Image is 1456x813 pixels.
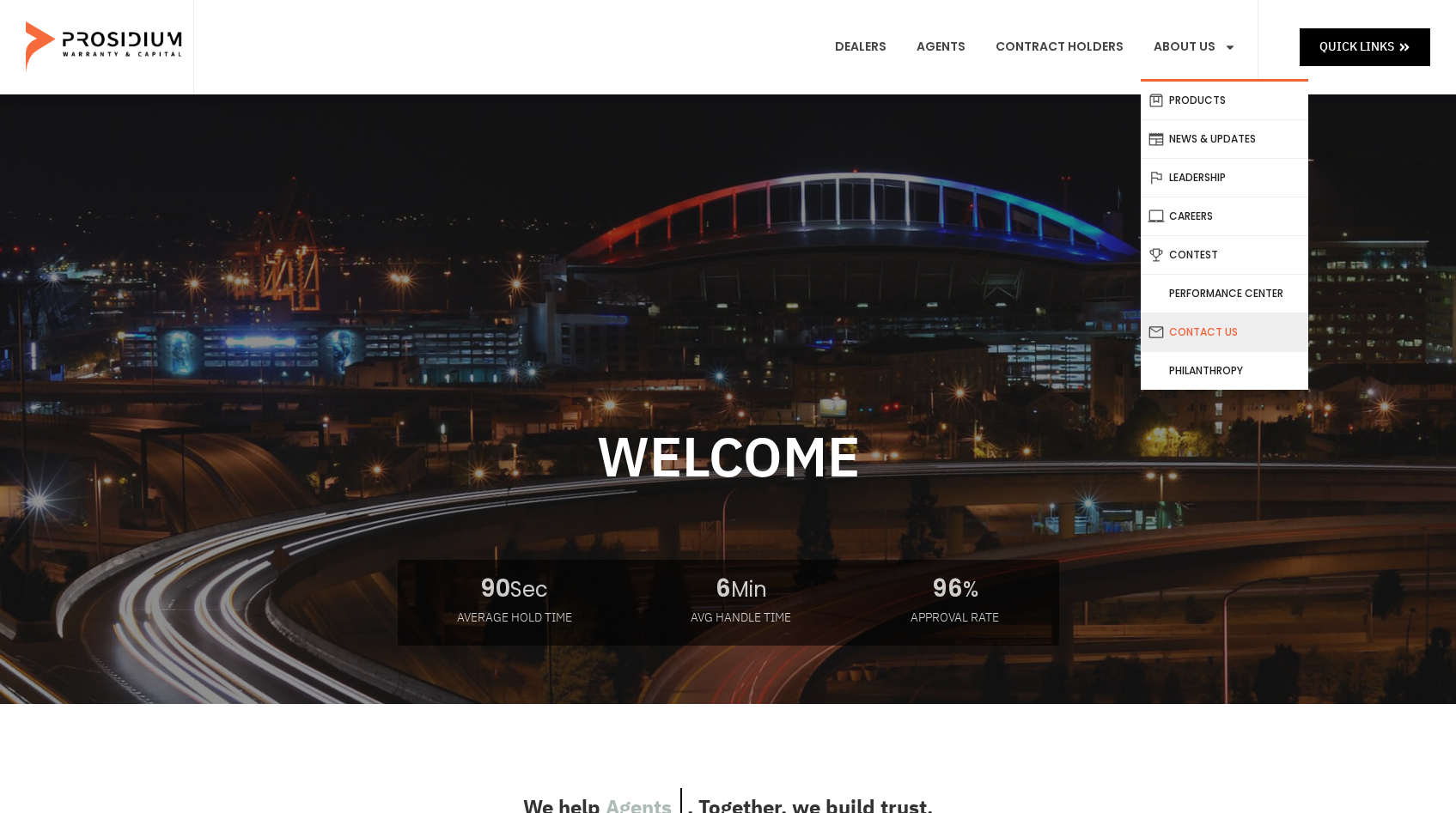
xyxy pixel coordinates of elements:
[983,15,1136,79] a: Contract Holders
[1141,79,1308,390] ul: About Us
[1141,120,1308,158] a: News & Updates
[822,15,1249,79] nav: Menu
[1319,36,1394,58] span: Quick Links
[1141,15,1249,79] a: About Us
[1141,197,1308,235] a: Careers
[1141,236,1308,274] a: Contest
[1141,159,1308,197] a: Leadership
[1141,275,1308,312] a: Performance Center
[1141,82,1308,119] a: Products
[822,15,899,79] a: Dealers
[904,15,978,79] a: Agents
[1141,352,1308,390] a: Philanthropy
[1141,313,1308,351] a: Contact Us
[1300,28,1430,65] a: Quick Links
